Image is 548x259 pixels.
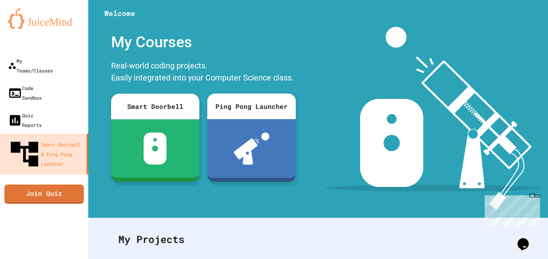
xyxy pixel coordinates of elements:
div: My Teams/Classes [8,56,53,75]
img: sdb-white.svg [144,133,166,165]
div: Chat with us now!Close [3,3,55,51]
iframe: chat widget [481,192,540,226]
div: Ping Pong Launcher [207,93,296,119]
img: banner-image-my-projects.png [325,27,540,210]
div: My Projects [110,224,526,255]
div: Code Sandbox [8,83,42,102]
img: ppl-with-ball.png [233,133,269,165]
div: My Courses [107,27,300,58]
img: logo-orange.svg [8,8,80,29]
div: Quiz Reports [8,110,42,130]
div: Smart Doorbell [111,94,199,119]
a: Join Quiz [4,185,84,204]
div: Real-world coding projects. Easily integrated into your Computer Science class. [107,58,300,88]
iframe: chat widget [514,227,540,251]
div: Smart Doorbell & Ping Pong Launcher [8,138,83,171]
